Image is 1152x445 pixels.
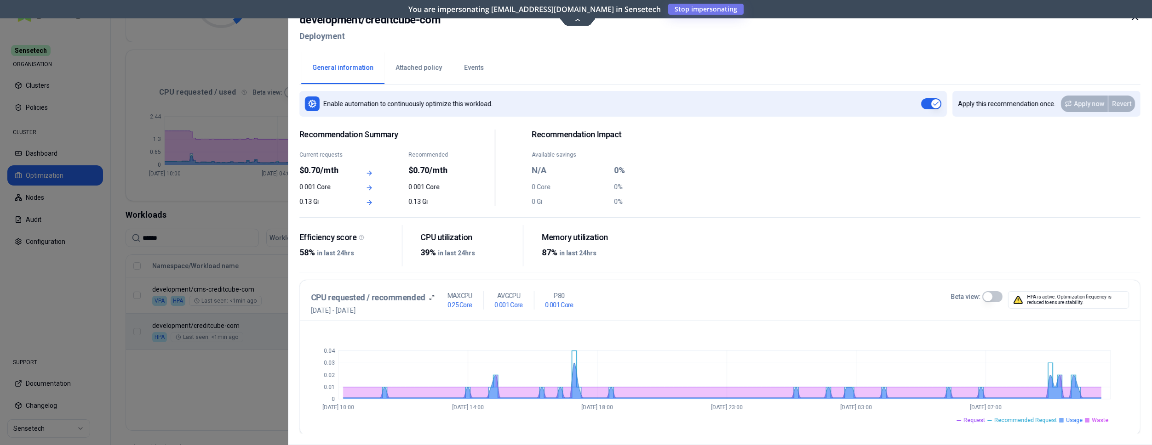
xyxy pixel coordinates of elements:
span: Waste [1092,417,1108,424]
h1: 0.001 Core [495,300,523,310]
div: 0% [614,164,690,177]
div: 0.001 Core [299,182,349,192]
div: 39% [421,246,516,259]
tspan: [DATE] 14:00 [452,405,484,411]
tspan: 0 [332,396,335,402]
tspan: [DATE] 10:00 [323,405,355,411]
div: Current requests [299,151,349,158]
tspan: 0.02 [324,372,335,378]
h1: 0.001 Core [545,300,573,310]
span: Request [963,417,985,424]
span: Recommended Request [994,417,1057,424]
div: 0% [614,197,690,206]
tspan: 0.04 [324,348,335,354]
h2: Deployment [299,28,440,45]
tspan: 0.01 [324,384,335,390]
p: Apply this recommendation once. [958,99,1055,108]
div: $0.70/mth [299,164,349,177]
div: N/A [532,164,608,177]
p: AVG CPU [498,291,521,300]
div: Available savings [532,151,608,158]
tspan: [DATE] 18:00 [582,405,613,411]
button: Attached policy [384,52,453,84]
div: 0 Gi [532,197,608,206]
div: Recommended [409,151,458,158]
tspan: [DATE] 03:00 [841,405,872,411]
button: General information [301,52,384,84]
label: Beta view: [951,292,980,301]
div: CPU utilization [421,232,516,243]
h2: development / creditcube-com [299,11,440,28]
h3: CPU requested / recommended [311,291,425,304]
p: Enable automation to continuously optimize this workload. [323,99,493,108]
div: HPA is active. Optimization frequency is reduced to ensure stability. [1008,291,1129,309]
tspan: [DATE] 23:00 [711,405,743,411]
h2: Recommendation Impact [532,130,691,140]
tspan: [DATE] 07:00 [970,405,1002,411]
tspan: 0.03 [324,360,335,366]
h1: 0.25 Core [447,300,472,310]
span: in last 24hrs [560,249,597,257]
span: Recommendation Summary [299,130,458,140]
span: in last 24hrs [438,249,476,257]
div: 0 Core [532,182,608,192]
div: 0.13 Gi [409,197,458,206]
div: 0% [614,182,690,192]
span: in last 24hrs [317,249,354,257]
div: 0.001 Core [409,182,458,192]
div: 87% [542,246,637,259]
button: Events [453,52,495,84]
p: P80 [554,291,565,300]
span: [DATE] - [DATE] [311,306,435,315]
p: MAX CPU [447,291,472,300]
div: 0.13 Gi [299,197,349,206]
span: Usage [1066,417,1083,424]
div: 58% [299,246,395,259]
div: Memory utilization [542,232,637,243]
div: Efficiency score [299,232,395,243]
div: $0.70/mth [409,164,458,177]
